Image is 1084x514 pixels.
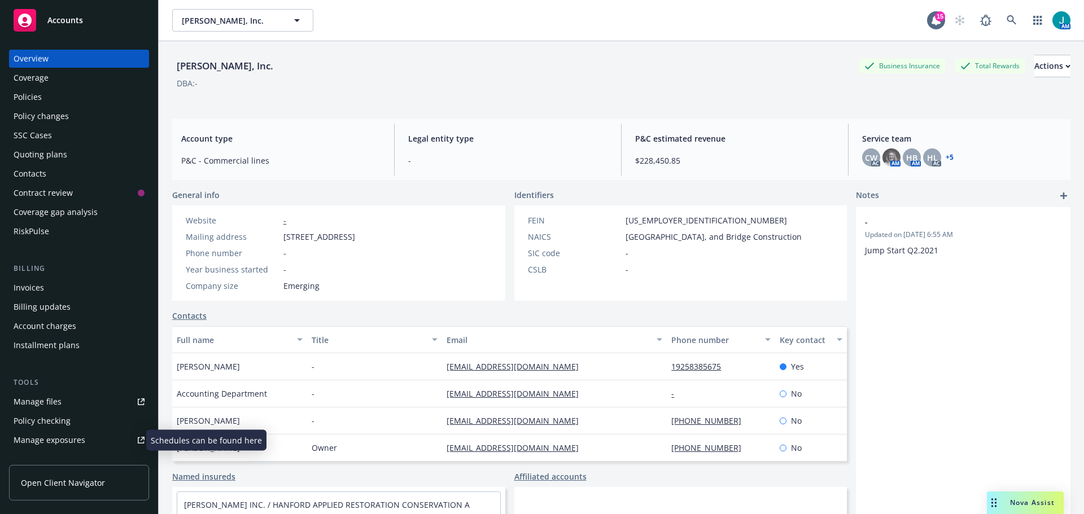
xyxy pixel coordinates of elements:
div: Policy changes [14,107,69,125]
span: $228,450.85 [635,155,834,166]
a: Contract review [9,184,149,202]
div: FEIN [528,214,621,226]
span: [STREET_ADDRESS] [283,231,355,243]
button: Phone number [667,326,775,353]
span: [GEOGRAPHIC_DATA], and Bridge Construction [626,231,802,243]
a: Manage exposures [9,431,149,449]
span: HL [927,152,938,164]
span: [PERSON_NAME], Inc. [182,15,279,27]
span: No [791,442,802,454]
span: - [408,155,607,166]
a: Report a Bug [974,9,997,32]
a: Contacts [9,165,149,183]
div: SSC Cases [14,126,52,144]
span: Nova Assist [1010,498,1055,507]
a: +5 [946,154,954,161]
a: Policy checking [9,412,149,430]
a: Billing updates [9,298,149,316]
div: Policies [14,88,42,106]
span: P&C estimated revenue [635,133,834,144]
button: Key contact [775,326,847,353]
div: Overview [14,50,49,68]
a: RiskPulse [9,222,149,240]
div: Phone number [671,334,758,346]
div: [PERSON_NAME], Inc. [172,59,278,73]
a: Switch app [1026,9,1049,32]
div: Title [312,334,425,346]
div: Phone number [186,247,279,259]
span: Account type [181,133,381,144]
div: Company size [186,280,279,292]
span: - [626,263,628,275]
a: Contacts [172,310,207,322]
div: Installment plans [14,336,80,354]
div: Manage certificates [14,450,88,468]
div: Key contact [780,334,830,346]
a: [EMAIL_ADDRESS][DOMAIN_NAME] [447,361,588,372]
span: - [312,415,314,427]
a: Account charges [9,317,149,335]
a: [EMAIL_ADDRESS][DOMAIN_NAME] [447,442,588,453]
div: DBA: - [177,77,198,89]
a: Affiliated accounts [514,471,587,482]
span: General info [172,189,220,201]
span: HB [906,152,917,164]
span: [US_EMPLOYER_IDENTIFICATION_NUMBER] [626,214,787,226]
a: Coverage [9,69,149,87]
a: Overview [9,50,149,68]
span: Yes [791,361,804,372]
div: SIC code [528,247,621,259]
a: add [1057,189,1070,203]
div: Mailing address [186,231,279,243]
a: Named insureds [172,471,235,482]
span: [PERSON_NAME] [177,415,240,427]
a: Start snowing [948,9,971,32]
div: RiskPulse [14,222,49,240]
span: No [791,388,802,399]
span: Notes [856,189,879,203]
a: Manage files [9,393,149,411]
span: Updated on [DATE] 6:55 AM [865,230,1061,240]
div: Contacts [14,165,46,183]
span: Legal entity type [408,133,607,144]
div: CSLB [528,263,621,275]
div: Year business started [186,263,279,275]
div: Email [447,334,650,346]
a: 19258385675 [671,361,730,372]
span: Emerging [283,280,320,292]
button: [PERSON_NAME], Inc. [172,9,313,32]
button: Title [307,326,442,353]
img: photo [1052,11,1070,29]
span: Identifiers [514,189,554,201]
div: Coverage [14,69,49,87]
span: CW [865,152,877,164]
div: Full name [177,334,290,346]
div: Policy checking [14,412,71,430]
div: NAICS [528,231,621,243]
div: Quoting plans [14,146,67,164]
div: Coverage gap analysis [14,203,98,221]
span: Open Client Navigator [21,477,105,489]
span: Service team [862,133,1061,144]
a: Search [1000,9,1023,32]
div: Manage files [14,393,62,411]
span: - [283,247,286,259]
a: Policies [9,88,149,106]
span: No [791,415,802,427]
a: Policy changes [9,107,149,125]
div: -Updated on [DATE] 6:55 AMJump Start Q2.2021 [856,207,1070,265]
a: Manage certificates [9,450,149,468]
span: [PERSON_NAME] [177,361,240,372]
a: [EMAIL_ADDRESS][DOMAIN_NAME] [447,388,588,399]
a: Invoices [9,279,149,297]
span: - [312,388,314,399]
span: - [626,247,628,259]
button: Actions [1034,55,1070,77]
span: - [865,216,1032,228]
a: [PHONE_NUMBER] [671,415,750,426]
button: Email [442,326,667,353]
span: P&C - Commercial lines [181,155,381,166]
span: - [283,263,286,275]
